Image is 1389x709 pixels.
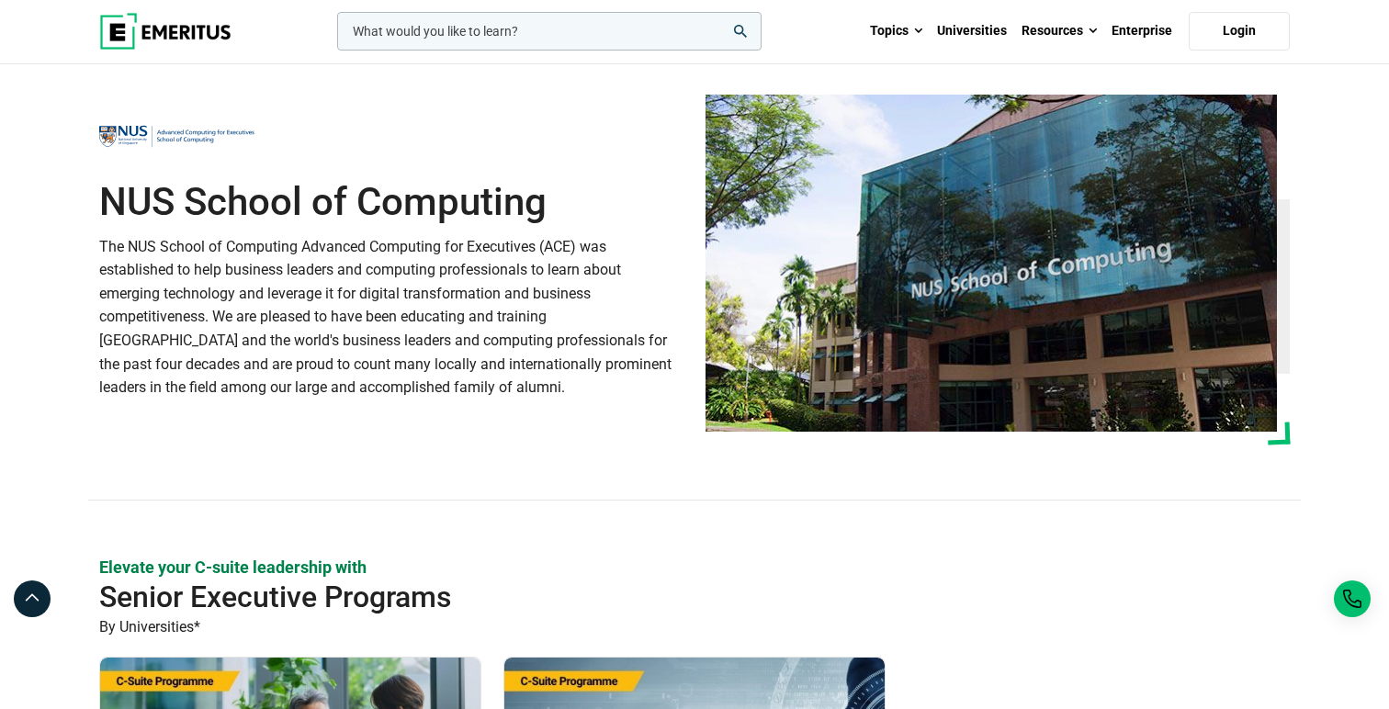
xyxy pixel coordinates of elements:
a: Login [1189,12,1290,51]
p: Elevate your C-suite leadership with [99,556,1290,579]
img: NUS School of Computing [706,95,1277,432]
h2: Senior Executive Programs [99,579,1170,615]
input: woocommerce-product-search-field-0 [337,12,762,51]
p: By Universities* [99,615,1290,639]
h1: NUS School of Computing [99,179,683,225]
img: NUS School of Computing [99,117,255,157]
p: The NUS School of Computing Advanced Computing for Executives (ACE) was established to help busin... [99,235,683,400]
